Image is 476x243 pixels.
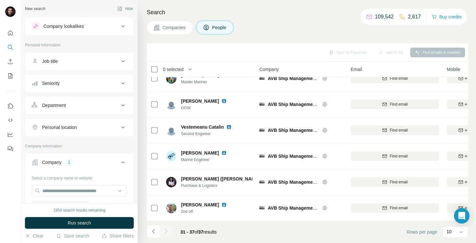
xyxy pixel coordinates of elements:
[259,77,265,79] img: Logo of AVB Ship Management KG
[259,180,265,183] img: Logo of AVB Ship Management KG
[390,153,408,159] span: Find email
[25,143,134,149] p: Company information
[42,124,77,131] div: Personal location
[102,233,134,239] button: Share filters
[32,173,127,181] div: Select a company name or website
[447,66,460,73] span: Mobile
[34,202,81,208] span: AVB Ship Management KG
[181,209,234,214] span: 2nd off
[25,53,133,69] button: Job title
[166,125,176,135] img: Avatar
[198,229,203,235] span: 37
[43,23,84,29] div: Company lookalikes
[166,177,176,187] img: Avatar
[25,6,45,12] div: New search
[25,75,133,91] button: Seniority
[226,124,232,130] img: LinkedIn logo
[181,105,234,111] span: OOW
[454,208,470,224] div: Open Intercom Messenger
[163,66,184,73] span: 0 selected
[42,58,58,64] div: Job title
[268,154,325,159] span: AVB Ship Management KG
[259,206,265,209] img: Logo of AVB Ship Management KG
[5,114,16,126] button: Use Surfe API
[166,99,176,110] img: Avatar
[25,233,43,239] button: Clear
[432,12,462,21] button: Buy credits
[68,220,91,226] span: Run search
[25,98,133,113] button: Department
[5,56,16,67] button: Enrich CSV
[56,233,89,239] button: Save search
[181,202,219,208] span: [PERSON_NAME]
[351,125,439,135] button: Find email
[53,207,106,213] div: 1954 search results remaining
[25,120,133,135] button: Personal location
[181,183,252,189] span: Purchase & Logistics
[166,73,176,84] img: Avatar
[181,124,224,130] span: Vestemeanu Catalin
[65,159,73,165] div: 1
[259,129,265,131] img: Logo of AVB Ship Management KG
[181,98,219,104] span: [PERSON_NAME]
[181,131,239,137] span: Second Engineer
[212,24,227,31] span: People
[163,24,186,31] span: Companies
[5,100,16,112] button: Use Surfe on LinkedIn
[390,205,408,211] span: Find email
[5,143,16,155] button: Feedback
[259,103,265,105] img: Logo of AVB Ship Management KG
[25,18,133,34] button: Company lookalikes
[25,42,134,48] p: Personal information
[5,41,16,53] button: Search
[147,225,160,238] button: Navigate to previous page
[181,150,219,156] span: [PERSON_NAME]
[351,177,439,187] button: Find email
[42,80,60,87] div: Seniority
[268,205,325,211] span: AVB Ship Management KG
[166,151,176,161] img: Avatar
[42,102,66,109] div: Department
[268,76,325,81] span: AVB Ship Management KG
[221,202,227,207] img: LinkedIn logo
[147,8,468,17] h4: Search
[351,151,439,161] button: Find email
[375,13,394,21] p: 109,542
[390,179,408,185] span: Find email
[221,98,227,104] img: LinkedIn logo
[351,99,439,109] button: Find email
[5,27,16,39] button: Quick start
[25,217,134,229] button: Run search
[221,150,227,156] img: LinkedIn logo
[351,203,439,213] button: Find email
[5,70,16,82] button: My lists
[390,101,408,107] span: Find email
[259,66,279,73] span: Company
[259,155,265,157] img: Logo of AVB Ship Management KG
[25,155,133,173] button: Company1
[181,79,234,85] span: Master Mariner
[390,75,408,81] span: Find email
[268,128,325,133] span: AVB Ship Management KG
[268,179,325,185] span: AVB Ship Management KG
[407,229,437,235] span: Rows per page
[351,74,439,83] button: Find email
[447,228,452,235] p: 10
[390,127,408,133] span: Find email
[5,6,16,17] img: Avatar
[42,159,62,166] div: Company
[180,229,217,235] span: results
[180,229,195,235] span: 31 - 37
[113,4,138,14] button: Hide
[181,157,234,163] span: Marine Engineer
[181,176,260,182] span: [PERSON_NAME] ([PERSON_NAME]
[5,129,16,140] button: Dashboard
[351,66,362,73] span: Email
[408,13,421,21] p: 2,617
[195,229,198,235] span: of
[166,203,176,213] img: Avatar
[268,102,325,107] span: AVB Ship Management KG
